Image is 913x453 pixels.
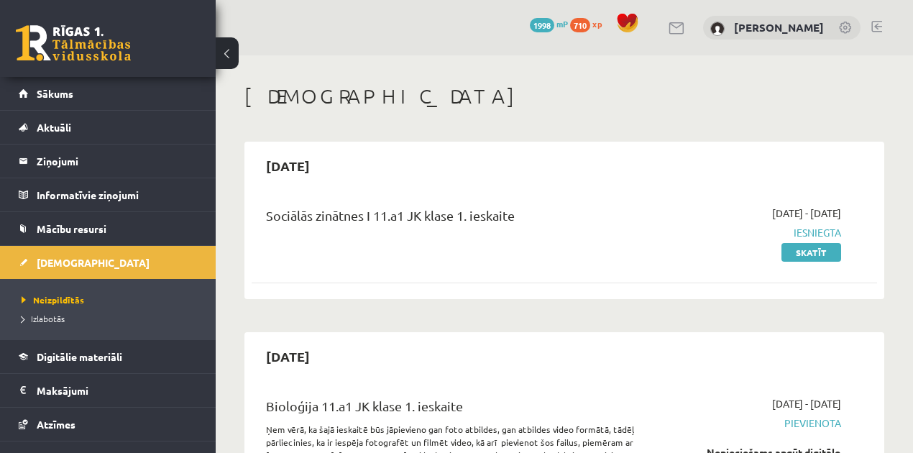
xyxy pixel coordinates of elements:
[22,293,201,306] a: Neizpildītās
[37,374,198,407] legend: Maksājumi
[772,206,841,221] span: [DATE] - [DATE]
[252,339,324,373] h2: [DATE]
[37,418,75,431] span: Atzīmes
[19,111,198,144] a: Aktuāli
[16,25,131,61] a: Rīgas 1. Tālmācības vidusskola
[37,145,198,178] legend: Ziņojumi
[556,18,568,29] span: mP
[244,84,884,109] h1: [DEMOGRAPHIC_DATA]
[19,77,198,110] a: Sākums
[19,145,198,178] a: Ziņojumi
[734,20,824,35] a: [PERSON_NAME]
[19,374,198,407] a: Maksājumi
[772,396,841,411] span: [DATE] - [DATE]
[664,225,841,240] span: Iesniegta
[19,408,198,441] a: Atzīmes
[37,121,71,134] span: Aktuāli
[570,18,590,32] span: 710
[37,256,150,269] span: [DEMOGRAPHIC_DATA]
[266,396,642,423] div: Bioloģija 11.a1 JK klase 1. ieskaite
[592,18,602,29] span: xp
[37,178,198,211] legend: Informatīvie ziņojumi
[530,18,568,29] a: 1998 mP
[710,22,725,36] img: Viktorija Bērziņa
[19,340,198,373] a: Digitālie materiāli
[266,206,642,232] div: Sociālās zinātnes I 11.a1 JK klase 1. ieskaite
[19,178,198,211] a: Informatīvie ziņojumi
[252,149,324,183] h2: [DATE]
[37,87,73,100] span: Sākums
[781,243,841,262] a: Skatīt
[22,313,65,324] span: Izlabotās
[19,212,198,245] a: Mācību resursi
[19,246,198,279] a: [DEMOGRAPHIC_DATA]
[530,18,554,32] span: 1998
[37,350,122,363] span: Digitālie materiāli
[664,416,841,431] span: Pievienota
[22,294,84,306] span: Neizpildītās
[570,18,609,29] a: 710 xp
[22,312,201,325] a: Izlabotās
[37,222,106,235] span: Mācību resursi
